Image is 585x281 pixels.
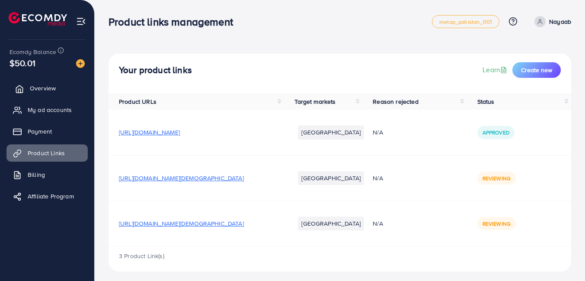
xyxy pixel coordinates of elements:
span: Target markets [294,97,336,106]
p: Nayaab [549,16,571,27]
span: Affiliate Program [28,192,74,201]
span: N/A [373,219,383,228]
span: metap_pakistan_001 [439,19,492,25]
img: image [76,59,85,68]
span: [URL][DOMAIN_NAME][DEMOGRAPHIC_DATA] [119,219,244,228]
span: Ecomdy Balance [10,48,56,56]
li: [GEOGRAPHIC_DATA] [298,171,364,185]
span: N/A [373,128,383,137]
li: [GEOGRAPHIC_DATA] [298,125,364,139]
span: Reason rejected [373,97,418,106]
iframe: Chat [548,242,579,275]
button: Create new [512,62,561,78]
span: Product URLs [119,97,157,106]
a: Learn [483,65,509,75]
span: Billing [28,170,45,179]
li: [GEOGRAPHIC_DATA] [298,217,364,230]
span: [URL][DOMAIN_NAME] [119,128,180,137]
a: Affiliate Program [6,188,88,205]
a: Nayaab [531,16,571,27]
a: Billing [6,166,88,183]
a: Overview [6,80,88,97]
h4: Your product links [119,65,192,76]
span: N/A [373,174,383,182]
span: $50.01 [10,57,35,69]
a: Product Links [6,144,88,162]
img: logo [9,12,67,26]
h3: Product links management [109,16,240,28]
span: 3 Product Link(s) [119,252,164,260]
span: Reviewing [483,175,511,182]
span: Product Links [28,149,65,157]
span: Overview [30,84,56,93]
span: Create new [521,66,552,74]
span: Status [477,97,495,106]
a: metap_pakistan_001 [432,15,499,28]
span: [URL][DOMAIN_NAME][DEMOGRAPHIC_DATA] [119,174,244,182]
span: Reviewing [483,220,511,227]
span: Approved [483,129,509,136]
span: Payment [28,127,52,136]
a: Payment [6,123,88,140]
span: My ad accounts [28,105,72,114]
a: My ad accounts [6,101,88,118]
img: menu [76,16,86,26]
